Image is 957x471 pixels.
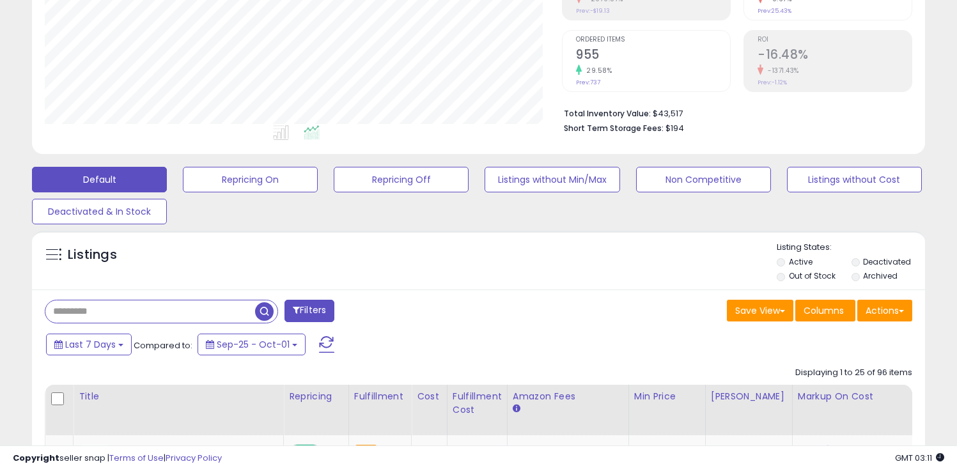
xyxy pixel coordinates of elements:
[217,338,290,351] span: Sep-25 - Oct-01
[711,390,787,403] div: [PERSON_NAME]
[134,339,192,351] span: Compared to:
[576,79,600,86] small: Prev: 737
[895,452,944,464] span: 2025-10-9 03:11 GMT
[795,300,855,321] button: Columns
[354,390,406,403] div: Fulfillment
[582,66,612,75] small: 29.58%
[183,167,318,192] button: Repricing On
[79,390,278,403] div: Title
[758,47,912,65] h2: -16.48%
[289,390,343,403] div: Repricing
[863,256,911,267] label: Deactivated
[564,108,651,119] b: Total Inventory Value:
[32,199,167,224] button: Deactivated & In Stock
[65,338,116,351] span: Last 7 Days
[13,452,59,464] strong: Copyright
[284,300,334,322] button: Filters
[777,242,925,254] p: Listing States:
[576,36,730,43] span: Ordered Items
[513,390,623,403] div: Amazon Fees
[727,300,793,321] button: Save View
[857,300,912,321] button: Actions
[32,167,167,192] button: Default
[46,334,132,355] button: Last 7 Days
[564,123,664,134] b: Short Term Storage Fees:
[798,390,908,403] div: Markup on Cost
[787,167,922,192] button: Listings without Cost
[636,167,771,192] button: Non Competitive
[634,390,700,403] div: Min Price
[485,167,619,192] button: Listings without Min/Max
[198,334,306,355] button: Sep-25 - Oct-01
[792,385,914,435] th: The percentage added to the cost of goods (COGS) that forms the calculator for Min & Max prices.
[763,66,799,75] small: -1371.43%
[758,7,791,15] small: Prev: 25.43%
[334,167,469,192] button: Repricing Off
[68,246,117,264] h5: Listings
[758,79,787,86] small: Prev: -1.12%
[789,270,836,281] label: Out of Stock
[166,452,222,464] a: Privacy Policy
[109,452,164,464] a: Terms of Use
[863,270,898,281] label: Archived
[576,7,610,15] small: Prev: -$19.13
[576,47,730,65] h2: 955
[513,403,520,415] small: Amazon Fees.
[789,256,813,267] label: Active
[453,390,502,417] div: Fulfillment Cost
[758,36,912,43] span: ROI
[795,367,912,379] div: Displaying 1 to 25 of 96 items
[665,122,684,134] span: $194
[564,105,903,120] li: $43,517
[804,304,844,317] span: Columns
[417,390,442,403] div: Cost
[13,452,222,465] div: seller snap | |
